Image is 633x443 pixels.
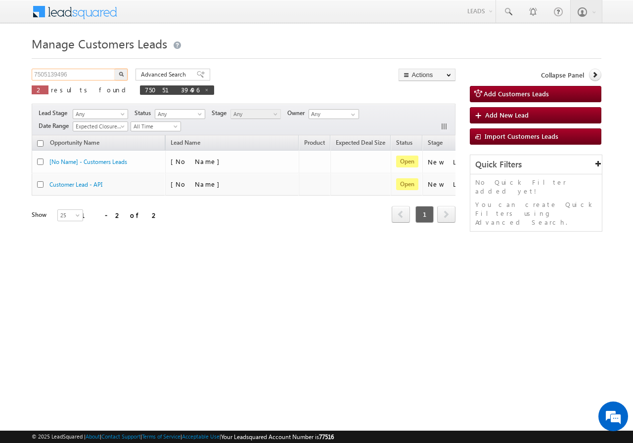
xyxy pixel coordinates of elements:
[221,433,334,441] span: Your Leadsquared Account Number is
[73,109,128,119] a: Any
[73,121,128,131] a: Expected Closure Date
[32,36,167,51] span: Manage Customers Leads
[231,110,278,119] span: Any
[57,209,83,221] a: 25
[58,211,84,220] span: 25
[32,432,334,442] span: © 2025 LeadSquared | | | | |
[212,109,230,118] span: Stage
[484,89,549,98] span: Add Customers Leads
[141,70,189,79] span: Advanced Search
[37,85,44,94] span: 2
[287,109,309,118] span: Owner
[304,139,325,146] span: Product
[182,433,220,440] a: Acceptable Use
[399,69,455,81] button: Actions
[39,121,73,130] span: Date Range
[73,122,125,131] span: Expected Closure Date
[428,180,477,189] div: New Lead
[336,139,385,146] span: Expected Deal Size
[391,137,417,150] a: Status
[135,109,155,118] span: Status
[101,433,140,440] a: Contact Support
[541,71,584,80] span: Collapse Panel
[392,206,410,223] span: prev
[131,121,181,131] a: All Time
[415,206,434,223] span: 1
[37,140,44,147] input: Check all records
[81,209,159,221] div: 1 - 2 of 2
[49,158,127,165] a: [No Name] - Customers Leads
[475,178,597,196] p: No Quick Filter added yet!
[437,206,455,223] span: next
[45,137,104,150] a: Opportunity Name
[51,85,130,94] span: results found
[155,109,205,119] a: Any
[86,433,100,440] a: About
[485,111,529,119] span: Add New Lead
[428,158,477,166] div: New Lead
[32,210,49,219] div: Show
[131,122,178,131] span: All Time
[155,110,202,119] span: Any
[346,110,358,120] a: Show All Items
[331,137,390,150] a: Expected Deal Size
[145,85,199,94] span: 7505139496
[166,137,205,150] span: Lead Name
[73,110,125,119] span: Any
[39,109,71,118] span: Lead Stage
[396,156,418,167] span: Open
[396,178,418,190] span: Open
[230,109,281,119] a: Any
[428,139,443,146] span: Stage
[319,433,334,441] span: 77516
[470,155,602,174] div: Quick Filters
[437,207,455,223] a: next
[171,180,225,188] span: [No Name]
[142,433,181,440] a: Terms of Service
[50,139,99,146] span: Opportunity Name
[392,207,410,223] a: prev
[485,132,558,140] span: Import Customers Leads
[423,137,448,150] a: Stage
[49,181,102,188] a: Customer Lead - API
[475,200,597,227] p: You can create Quick Filters using Advanced Search.
[119,72,124,77] img: Search
[309,109,359,119] input: Type to Search
[171,157,225,165] span: [No Name]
